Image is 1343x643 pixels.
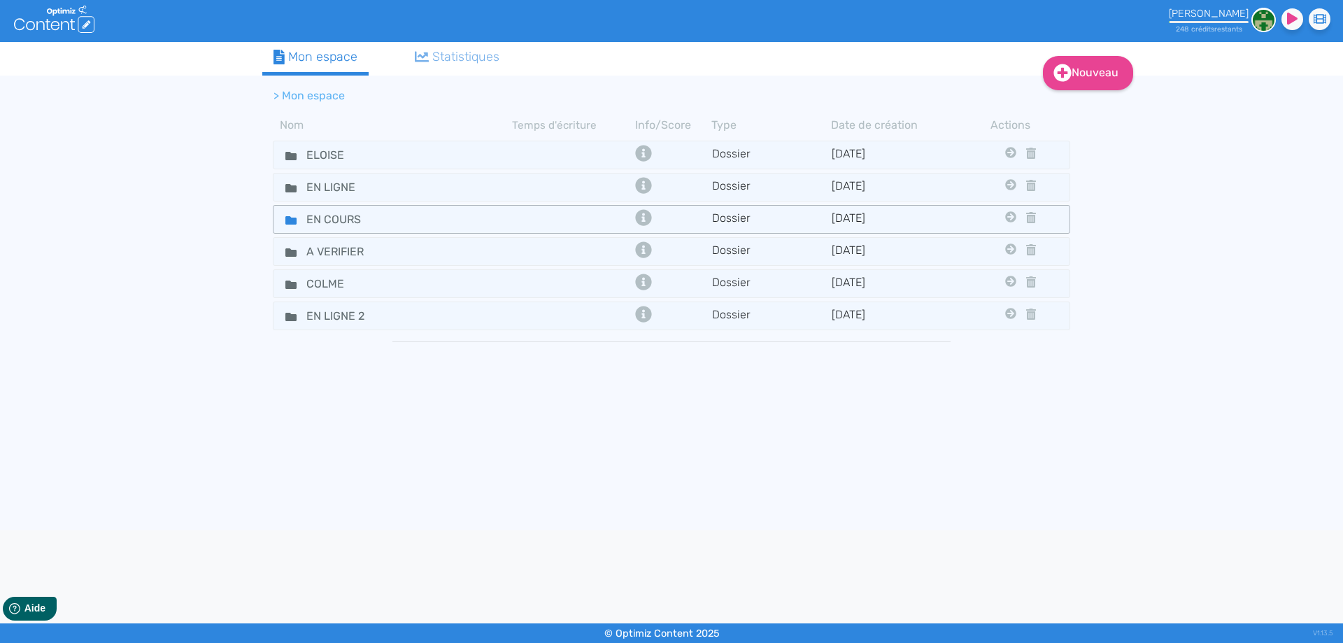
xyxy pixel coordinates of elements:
input: Nom de dossier [296,274,401,294]
div: V1.13.5 [1313,623,1333,643]
td: [DATE] [831,306,951,326]
div: [PERSON_NAME] [1169,8,1249,20]
th: Date de création [831,117,951,134]
th: Actions [1002,117,1020,134]
td: Dossier [711,274,831,294]
td: Dossier [711,209,831,229]
a: Statistiques [404,42,511,72]
span: s [1239,24,1242,34]
input: Nom de dossier [296,306,401,326]
small: 248 crédit restant [1176,24,1242,34]
td: Dossier [711,241,831,262]
td: [DATE] [831,145,951,165]
nav: breadcrumb [262,79,962,113]
input: Nom de dossier [296,145,401,165]
th: Type [711,117,831,134]
td: [DATE] [831,274,951,294]
input: Nom de dossier [296,209,401,229]
div: Statistiques [415,48,500,66]
td: [DATE] [831,241,951,262]
input: Nom de dossier [296,241,401,262]
td: Dossier [711,145,831,165]
small: © Optimiz Content 2025 [604,628,720,640]
td: Dossier [711,306,831,326]
img: 6adefb463699458b3a7e00f487fb9d6a [1251,8,1276,32]
td: [DATE] [831,209,951,229]
input: Nom de dossier [296,177,401,197]
div: Mon espace [273,48,357,66]
a: Nouveau [1043,56,1133,90]
th: Info/Score [632,117,711,134]
span: s [1211,24,1214,34]
li: > Mon espace [273,87,345,104]
td: [DATE] [831,177,951,197]
th: Temps d'écriture [512,117,632,134]
th: Nom [273,117,512,134]
a: Mon espace [262,42,369,76]
td: Dossier [711,177,831,197]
